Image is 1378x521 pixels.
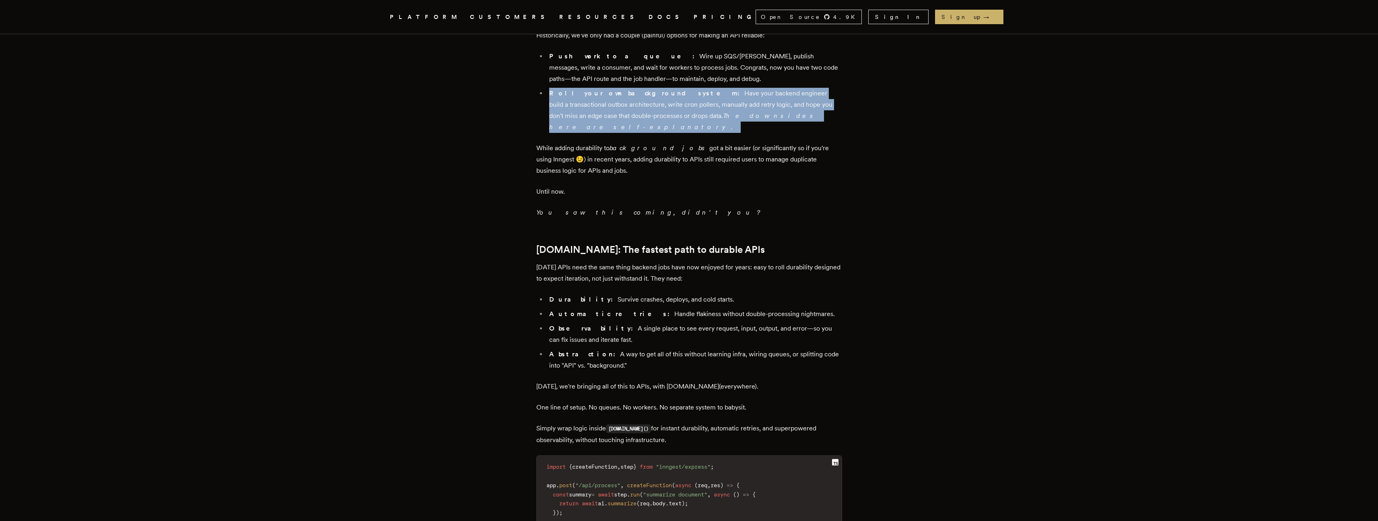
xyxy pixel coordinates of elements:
span: req [640,500,649,507]
span: req [698,482,707,488]
span: . [627,491,630,498]
p: One line of setup. No queues. No workers. No separate system to babysit. [536,402,842,413]
p: [DATE] APIs need the same thing backend jobs have now enjoyed for years: easy to roll durability ... [536,262,842,284]
strong: Roll your own background system: [549,89,744,97]
span: => [743,491,749,498]
span: step [614,491,627,498]
em: background jobs [610,144,709,152]
span: ; [559,509,562,516]
span: Open Source [761,13,820,21]
span: ) [720,482,723,488]
span: return [559,500,579,507]
span: } [633,463,636,470]
li: Handle flakiness without double-processing nightmares. [547,308,842,320]
strong: Observability: [549,325,638,332]
a: CUSTOMERS [470,12,550,22]
span: from [640,463,653,470]
em: You saw this coming, didn't you? [536,209,759,216]
span: ( [572,482,575,488]
span: , [617,463,620,470]
span: app [546,482,556,488]
li: Survive crashes, deploys, and cold starts. [547,294,842,305]
span: } [553,509,556,516]
span: async [714,491,730,498]
span: post [559,482,572,488]
span: await [598,491,614,498]
a: DOCS [649,12,684,22]
span: body [653,500,665,507]
span: => [727,482,733,488]
p: While adding durability to got a bit easier (or significantly so if you're using Inngest 😉) in re... [536,143,842,176]
span: res [711,482,720,488]
strong: Durability: [549,296,618,303]
span: ( [636,500,640,507]
span: , [707,482,711,488]
li: A way to get all of this without learning infra, wiring queues, or splitting code into "API" vs. ... [547,349,842,371]
span: ai [598,500,604,507]
span: summary [569,491,591,498]
code: [DOMAIN_NAME]() [606,424,651,433]
span: "inngest/express" [656,463,711,470]
button: RESOURCES [559,12,639,22]
strong: Abstraction: [549,350,620,358]
li: Wire up SQS/[PERSON_NAME], publish messages, write a consumer, and wait for workers to process jo... [547,51,842,85]
span: . [556,482,559,488]
span: ) [556,509,559,516]
span: { [736,482,739,488]
span: "/api/process" [575,482,620,488]
a: Sign up [935,10,1003,24]
li: A single place to see every request, input, output, and error—so you can fix issues and iterate f... [547,323,842,345]
span: → [983,13,997,21]
span: text [669,500,682,507]
span: import [546,463,566,470]
span: ; [711,463,714,470]
p: Simply wrap logic inside for instant durability, automatic retries, and superpowered observabilit... [536,423,842,446]
span: . [604,500,608,507]
span: . [649,500,653,507]
span: createFunction [572,463,617,470]
span: summarize [608,500,636,507]
a: Sign In [868,10,929,24]
span: ; [685,500,688,507]
span: ( [672,482,675,488]
strong: Push work to a queue: [549,52,699,60]
span: run [630,491,640,498]
span: { [752,491,756,498]
p: Historically, we've only had a couple (painful) options for making an API reliable: [536,30,842,41]
span: . [665,500,669,507]
span: 4.9 K [833,13,860,21]
span: async [675,482,691,488]
span: step [620,463,633,470]
span: ) [736,491,739,498]
span: "summarize document" [643,491,707,498]
li: Have your backend engineer build a transactional outbox architecture, write cron pollers, manuall... [547,88,842,133]
span: ( [640,491,643,498]
span: { [569,463,572,470]
span: , [620,482,624,488]
button: PLATFORM [390,12,460,22]
p: [DATE], we're bringing all of this to APIs, with [DOMAIN_NAME](everywhere). [536,381,842,392]
span: ) [682,500,685,507]
span: ( [694,482,698,488]
span: const [553,491,569,498]
p: Until now. [536,186,842,197]
strong: Automatic retries: [549,310,674,318]
span: createFunction [627,482,672,488]
span: , [707,491,711,498]
h2: [DOMAIN_NAME]: The fastest path to durable APIs [536,244,842,255]
a: PRICING [694,12,756,22]
span: = [591,491,595,498]
span: await [582,500,598,507]
span: ( [733,491,736,498]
